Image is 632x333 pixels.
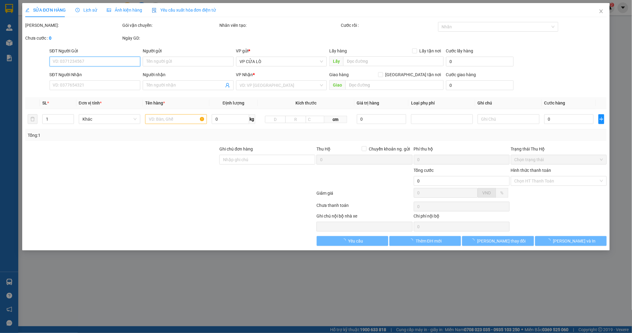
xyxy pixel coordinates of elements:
[79,101,102,105] span: Đơn vị tính
[342,239,348,243] span: loading
[324,116,347,123] span: cm
[511,168,551,173] label: Hình thức thanh toán
[316,147,330,151] span: Thu Hộ
[341,22,437,29] div: Cước rồi :
[25,35,121,41] div: Chưa cước :
[223,101,244,105] span: Định lượng
[553,238,596,244] span: [PERSON_NAME] và In
[317,236,388,246] button: Yêu cầu
[285,116,306,123] input: R
[414,146,510,155] div: Phí thu hộ
[143,71,234,78] div: Người nhận
[122,35,218,41] div: Ngày GD:
[462,236,534,246] button: [PERSON_NAME] thay đổi
[25,8,30,12] span: edit
[42,101,47,105] span: SL
[414,168,434,173] span: Tổng cước
[593,3,610,20] button: Close
[316,202,413,213] div: Chưa thanh toán
[546,239,553,243] span: loading
[152,8,157,13] img: icon
[477,238,526,244] span: [PERSON_NAME] thay đổi
[75,8,80,12] span: clock-circle
[599,9,604,14] span: close
[417,48,444,54] span: Lấy tận nơi
[544,101,565,105] span: Cước hàng
[535,236,607,246] button: [PERSON_NAME] và In
[511,146,607,152] div: Trạng thái Thu Hộ
[107,8,111,12] span: picture
[409,239,416,243] span: loading
[249,114,255,124] span: kg
[345,80,443,90] input: Dọc đường
[82,115,137,124] span: Khác
[414,213,510,222] div: Chi phí nội bộ
[219,155,315,165] input: Ghi chú đơn hàng
[240,57,323,66] span: VP CỬA LÒ
[50,71,141,78] div: SĐT Người Nhận
[599,114,604,124] button: plus
[107,8,142,12] span: Ảnh kiện hàng
[28,114,37,124] button: delete
[329,80,345,90] span: Giao
[483,190,491,195] span: VND
[316,190,413,200] div: Giảm giá
[357,101,379,105] span: Giá trị hàng
[145,114,207,124] input: VD: Bàn, Ghế
[409,97,475,109] th: Loại phụ phí
[475,97,542,109] th: Ghi chú
[348,238,363,244] span: Yêu cầu
[50,48,141,54] div: SĐT Người Gửi
[515,155,603,164] span: Chọn trạng thái
[329,48,347,53] span: Lấy hàng
[225,83,230,88] span: user-add
[49,36,51,41] b: 0
[236,72,253,77] span: VP Nhận
[28,132,244,139] div: Tổng: 1
[470,239,477,243] span: loading
[236,48,327,54] div: VP gửi
[367,146,413,152] span: Chuyển khoản ng. gửi
[219,147,253,151] label: Ghi chú đơn hàng
[599,117,604,122] span: plus
[416,238,442,244] span: Thêm ĐH mới
[25,8,66,12] span: SỬA ĐƠN HÀNG
[152,8,216,12] span: Yêu cầu xuất hóa đơn điện tử
[329,72,349,77] span: Giao hàng
[383,71,444,78] span: [GEOGRAPHIC_DATA] tận nơi
[122,22,218,29] div: Gói vận chuyển:
[446,48,473,53] label: Cước lấy hàng
[446,80,514,90] input: Cước giao hàng
[265,116,286,123] input: D
[446,72,476,77] label: Cước giao hàng
[446,57,514,66] input: Cước lấy hàng
[389,236,461,246] button: Thêm ĐH mới
[295,101,316,105] span: Kích thước
[329,56,343,66] span: Lấy
[25,22,121,29] div: [PERSON_NAME]:
[75,8,97,12] span: Lịch sử
[343,56,443,66] input: Dọc đường
[316,213,412,222] div: Ghi chú nội bộ nhà xe
[306,116,324,123] input: C
[478,114,539,124] input: Ghi Chú
[219,22,340,29] div: Nhân viên tạo:
[501,190,504,195] span: %
[143,48,234,54] div: Người gửi
[145,101,165,105] span: Tên hàng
